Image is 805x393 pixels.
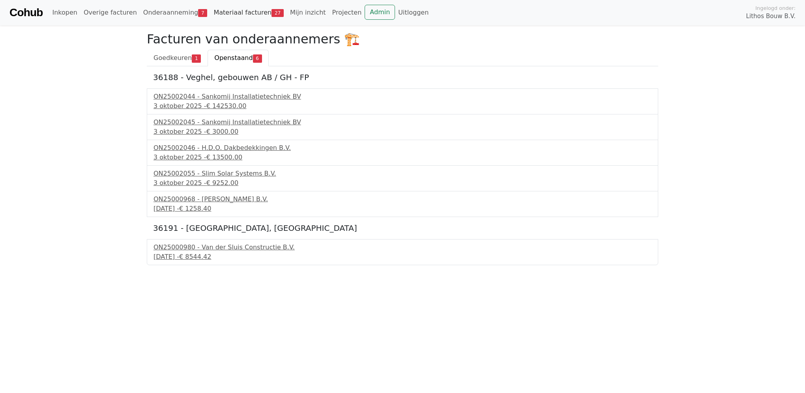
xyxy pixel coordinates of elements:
span: Openstaand [214,54,253,62]
a: ON25002045 - Sankomij Installatietechniek BV3 oktober 2025 -€ 3000.00 [154,118,651,137]
a: Uitloggen [395,5,432,21]
div: ON25002045 - Sankomij Installatietechniek BV [154,118,651,127]
div: 3 oktober 2025 - [154,101,651,111]
span: € 8544.42 [179,253,211,260]
a: Inkopen [49,5,80,21]
div: ON25000980 - Van der Sluis Constructie B.V. [154,243,651,252]
span: € 1258.40 [179,205,211,212]
span: € 3000.00 [206,128,238,135]
a: Cohub [9,3,43,22]
a: ON25002044 - Sankomij Installatietechniek BV3 oktober 2025 -€ 142530.00 [154,92,651,111]
span: € 13500.00 [206,153,243,161]
a: Overige facturen [80,5,140,21]
span: € 9252.00 [206,179,238,187]
a: Openstaand6 [208,50,268,66]
span: 1 [192,54,201,62]
div: [DATE] - [154,204,651,213]
div: 3 oktober 2025 - [154,127,651,137]
span: Ingelogd onder: [755,4,796,12]
span: 6 [253,54,262,62]
a: Onderaanneming7 [140,5,211,21]
h5: 36188 - Veghel, gebouwen AB / GH - FP [153,73,652,82]
h5: 36191 - [GEOGRAPHIC_DATA], [GEOGRAPHIC_DATA] [153,223,652,233]
a: ON25000980 - Van der Sluis Constructie B.V.[DATE] -€ 8544.42 [154,243,651,262]
a: ON25000968 - [PERSON_NAME] B.V.[DATE] -€ 1258.40 [154,195,651,213]
span: Lithos Bouw B.V. [746,12,796,21]
a: Projecten [329,5,365,21]
a: Materiaal facturen27 [210,5,287,21]
span: 7 [198,9,207,17]
span: € 142530.00 [206,102,247,110]
div: ON25002046 - H.D.O. Dakbedekkingen B.V. [154,143,651,153]
h2: Facturen van onderaannemers 🏗️ [147,32,658,47]
div: 3 oktober 2025 - [154,178,651,188]
div: 3 oktober 2025 - [154,153,651,162]
div: [DATE] - [154,252,651,262]
a: Mijn inzicht [287,5,329,21]
span: Goedkeuren [154,54,192,62]
span: 27 [271,9,284,17]
a: ON25002046 - H.D.O. Dakbedekkingen B.V.3 oktober 2025 -€ 13500.00 [154,143,651,162]
div: ON25002044 - Sankomij Installatietechniek BV [154,92,651,101]
a: Goedkeuren1 [147,50,208,66]
div: ON25002055 - Slim Solar Systems B.V. [154,169,651,178]
a: ON25002055 - Slim Solar Systems B.V.3 oktober 2025 -€ 9252.00 [154,169,651,188]
a: Admin [365,5,395,20]
div: ON25000968 - [PERSON_NAME] B.V. [154,195,651,204]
